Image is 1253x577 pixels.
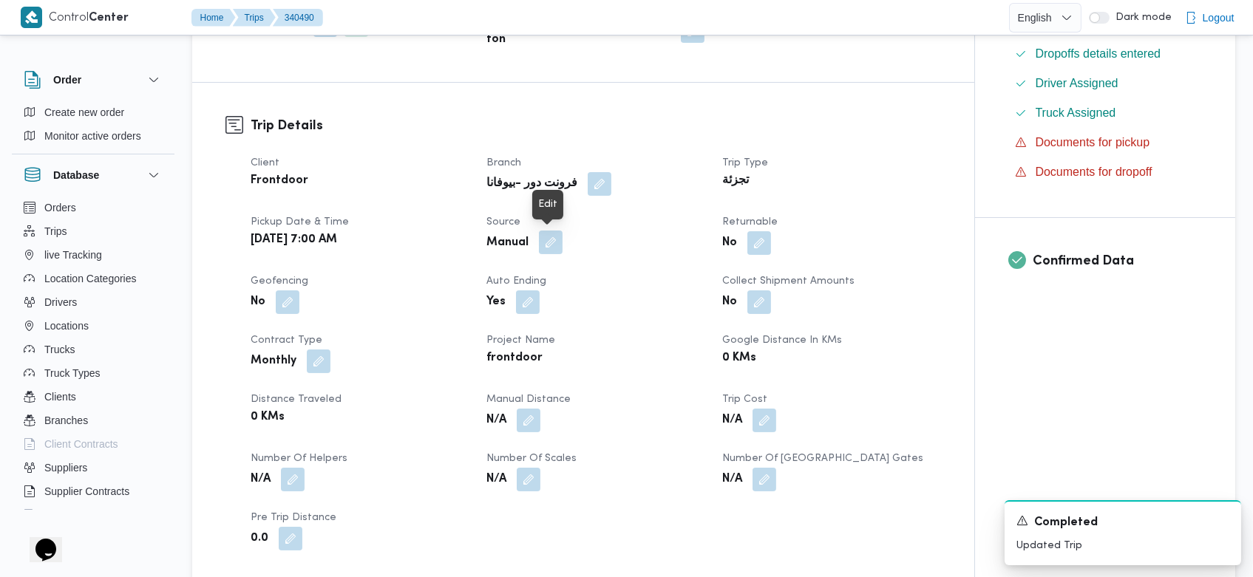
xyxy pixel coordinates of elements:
[44,317,89,335] span: Locations
[486,454,577,463] span: Number of Scales
[251,335,322,345] span: Contract Type
[251,158,279,168] span: Client
[18,267,169,290] button: Location Categories
[722,349,756,367] b: 0 KMs
[44,270,137,287] span: Location Categories
[486,158,521,168] span: Branch
[722,293,737,311] b: No
[18,456,169,479] button: Suppliers
[722,471,742,488] b: N/A
[18,100,169,124] button: Create new order
[251,471,271,488] b: N/A
[44,222,67,240] span: Trips
[486,217,520,227] span: Source
[1036,77,1118,89] span: Driver Assigned
[18,219,169,243] button: Trips
[1036,45,1161,63] span: Dropoffs details entered
[251,231,337,249] b: [DATE] 7:00 AM
[722,234,737,252] b: No
[486,335,555,345] span: Project Name
[722,335,842,345] span: Google distance in KMs
[722,172,749,190] b: تجزئة
[486,234,529,252] b: Manual
[18,432,169,456] button: Client Contracts
[1036,104,1116,122] span: Truck Assigned
[24,166,163,184] button: Database
[18,479,169,503] button: Supplier Contracts
[44,435,118,453] span: Client Contracts
[53,71,81,89] h3: Order
[486,412,506,429] b: N/A
[18,124,169,148] button: Monitor active orders
[53,166,99,184] h3: Database
[486,293,506,311] b: Yes
[251,172,308,190] b: Frontdoor
[18,409,169,432] button: Branches
[18,503,169,527] button: Devices
[233,9,276,27] button: Trips
[722,158,768,168] span: Trip Type
[1009,42,1203,66] button: Dropoffs details entered
[44,293,77,311] span: Drivers
[486,349,543,367] b: frontdoor
[722,276,855,286] span: Collect Shipment Amounts
[1009,160,1203,184] button: Documents for dropoff
[1009,101,1203,125] button: Truck Assigned
[12,196,174,516] div: Database
[18,196,169,219] button: Orders
[44,388,76,406] span: Clients
[44,412,88,429] span: Branches
[18,385,169,409] button: Clients
[486,276,546,286] span: Auto Ending
[1016,538,1229,553] p: Updated Trip
[44,459,87,477] span: Suppliers
[251,217,349,227] span: Pickup date & time
[1009,72,1203,95] button: Driver Assigned
[1036,47,1161,60] span: Dropoffs details entered
[251,454,347,463] span: Number of Helpers
[251,276,308,286] span: Geofencing
[486,395,571,404] span: Manual Distance
[722,217,778,227] span: Returnable
[1036,75,1118,92] span: Driver Assigned
[273,9,323,27] button: 340490
[1016,513,1229,532] div: Notification
[44,506,81,524] span: Devices
[486,175,577,193] b: فرونت دور -بيوفانا
[44,482,129,500] span: Supplier Contracts
[1034,514,1098,532] span: Completed
[18,290,169,314] button: Drivers
[1036,165,1152,178] span: Documents for dropoff
[18,361,169,385] button: Truck Types
[1036,134,1150,151] span: Documents for pickup
[251,530,268,547] b: 0.0
[24,71,163,89] button: Order
[251,513,336,522] span: Pre Trip Distance
[1036,163,1152,181] span: Documents for dropoff
[44,364,100,382] span: Truck Types
[18,338,169,361] button: Trucks
[1033,251,1203,271] h3: Confirmed Data
[722,412,742,429] b: N/A
[15,518,62,562] iframe: chat widget
[251,395,342,404] span: Distance Traveled
[1110,12,1172,24] span: Dark mode
[251,293,265,311] b: No
[1179,3,1240,33] button: Logout
[1009,131,1203,154] button: Documents for pickup
[18,314,169,338] button: Locations
[44,103,124,121] span: Create new order
[191,9,236,27] button: Home
[44,127,141,145] span: Monitor active orders
[251,116,941,136] h3: Trip Details
[44,199,76,216] span: Orders
[1036,136,1150,148] span: Documents for pickup
[1203,9,1235,27] span: Logout
[12,100,174,154] div: Order
[722,395,767,404] span: Trip Cost
[486,471,506,488] b: N/A
[251,352,296,370] b: Monthly
[44,246,102,264] span: live Tracking
[1036,106,1116,119] span: Truck Assigned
